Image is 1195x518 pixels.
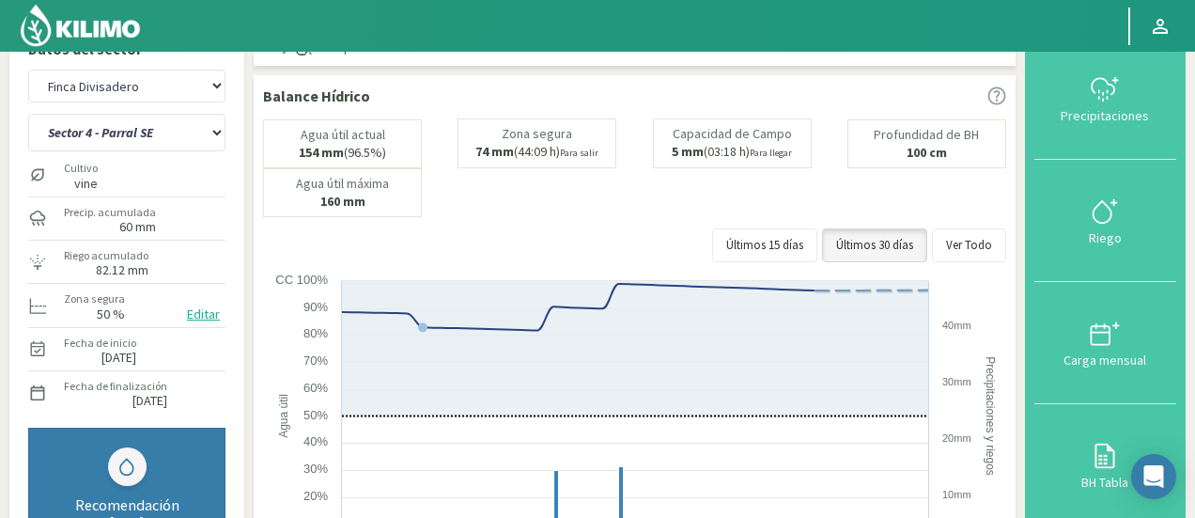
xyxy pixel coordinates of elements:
[303,300,328,314] text: 90%
[299,144,344,161] b: 154 mm
[303,489,328,503] text: 20%
[1131,454,1176,499] div: Open Intercom Messenger
[132,395,167,407] label: [DATE]
[672,143,704,160] b: 5 mm
[475,145,598,160] p: (44:09 h)
[1040,109,1171,122] div: Precipitaciones
[64,378,167,395] label: Fecha de finalización
[303,434,328,448] text: 40%
[64,160,98,177] label: Cultivo
[303,462,328,476] text: 30%
[96,264,148,276] label: 82.12 mm
[560,147,598,159] small: Para salir
[64,178,98,190] label: vine
[64,247,148,264] label: Riego acumulado
[475,143,514,160] b: 74 mm
[303,381,328,395] text: 60%
[301,128,385,142] p: Agua útil actual
[303,408,328,422] text: 50%
[932,228,1006,262] button: Ver Todo
[822,228,927,262] button: Últimos 30 días
[48,495,206,514] div: Recomendación
[64,204,156,221] label: Precip. acumulada
[1040,476,1171,489] div: BH Tabla
[1034,282,1176,404] button: Carga mensual
[942,432,971,444] text: 20mm
[19,3,142,48] img: Kilimo
[942,320,971,331] text: 40mm
[942,376,971,387] text: 30mm
[320,193,365,210] b: 160 mm
[303,353,328,368] text: 70%
[299,146,386,160] p: (96.5%)
[263,85,370,107] p: Balance Hídrico
[296,177,389,191] p: Agua útil máxima
[277,394,290,438] text: Agua útil
[101,352,136,364] label: [DATE]
[750,147,792,159] small: Para llegar
[303,326,328,340] text: 80%
[275,273,328,287] text: CC 100%
[1040,353,1171,367] div: Carga mensual
[984,356,997,476] text: Precipitaciones y riegos
[672,145,792,160] p: (03:18 h)
[1034,160,1176,282] button: Riego
[97,308,125,321] label: 50 %
[1040,231,1171,244] div: Riego
[181,304,225,325] button: Editar
[673,127,792,141] p: Capacidad de Campo
[712,228,817,262] button: Últimos 15 días
[907,144,947,161] b: 100 cm
[1034,38,1176,160] button: Precipitaciones
[64,290,125,307] label: Zona segura
[942,489,971,500] text: 10mm
[64,335,136,352] label: Fecha de inicio
[874,128,979,142] p: Profundidad de BH
[119,221,156,233] label: 60 mm
[502,127,572,141] p: Zona segura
